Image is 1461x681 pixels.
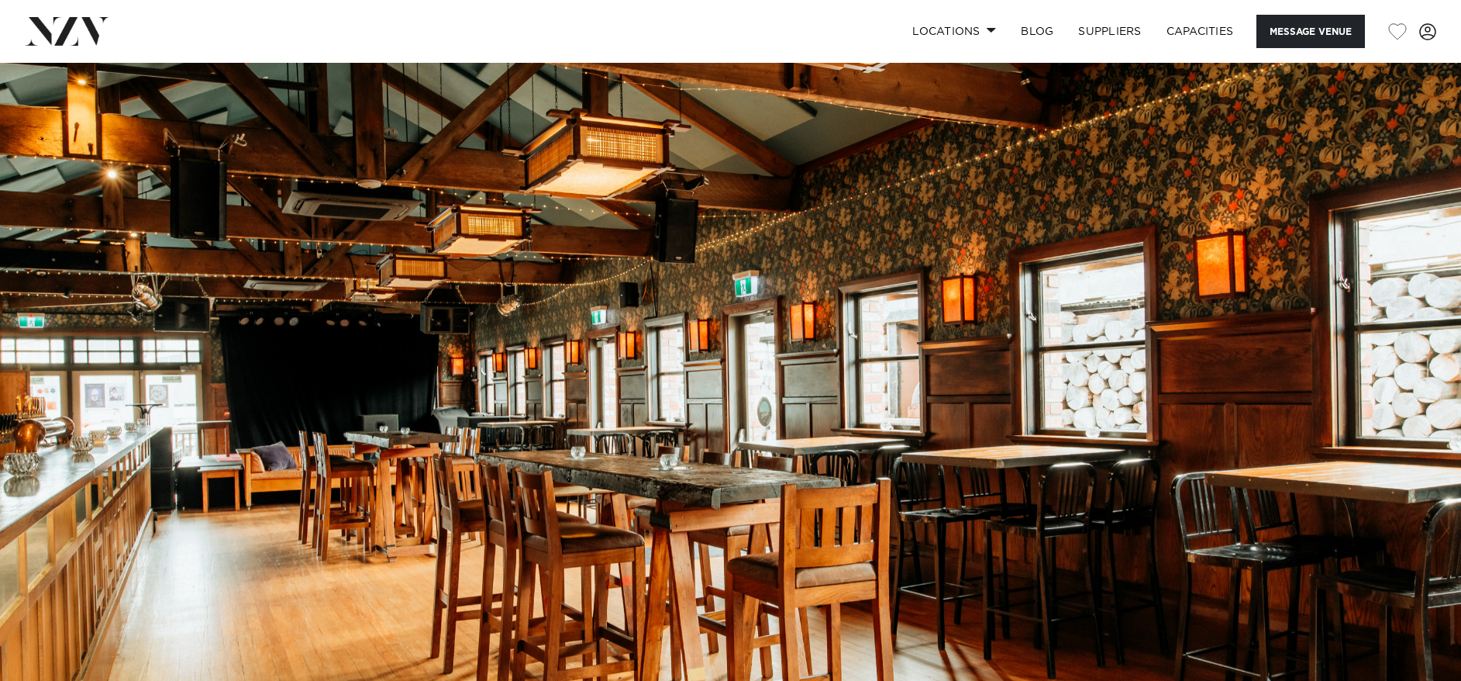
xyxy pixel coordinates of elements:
[1066,15,1153,48] a: SUPPLIERS
[1256,15,1365,48] button: Message Venue
[1154,15,1246,48] a: Capacities
[1008,15,1066,48] a: BLOG
[900,15,1008,48] a: Locations
[25,17,109,45] img: nzv-logo.png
